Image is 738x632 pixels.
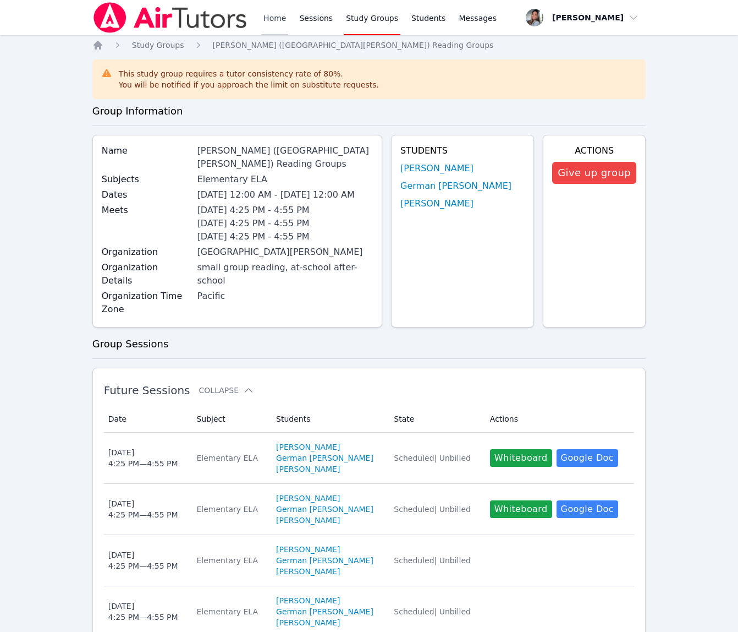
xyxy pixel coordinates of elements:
tr: [DATE]4:25 PM—4:55 PMElementary ELA[PERSON_NAME]German [PERSON_NAME][PERSON_NAME]Scheduled| Unbil... [104,433,635,484]
span: Scheduled | Unbilled [394,454,471,462]
a: [PERSON_NAME] [276,617,340,628]
div: Elementary ELA [196,606,263,617]
h4: Students [400,144,525,157]
div: [GEOGRAPHIC_DATA][PERSON_NAME] [197,246,373,259]
div: Elementary ELA [196,453,263,464]
div: [DATE] 4:25 PM — 4:55 PM [108,549,178,571]
div: [DATE] 4:25 PM — 4:55 PM [108,447,178,469]
a: Google Doc [557,500,618,518]
div: Elementary ELA [197,173,373,186]
div: Elementary ELA [196,555,263,566]
a: German [PERSON_NAME] [276,606,373,617]
span: Study Groups [132,41,184,50]
button: Whiteboard [490,500,552,518]
span: Scheduled | Unbilled [394,556,471,565]
span: [PERSON_NAME] ([GEOGRAPHIC_DATA][PERSON_NAME]) Reading Groups [213,41,494,50]
button: Collapse [199,385,254,396]
div: [DATE] 4:25 PM — 4:55 PM [108,601,178,623]
div: This study group requires a tutor consistency rate of 80 %. [119,68,379,90]
span: Messages [459,13,497,24]
div: Elementary ELA [196,504,263,515]
span: Scheduled | Unbilled [394,505,471,514]
a: German [PERSON_NAME] [400,179,511,193]
a: [PERSON_NAME] ([GEOGRAPHIC_DATA][PERSON_NAME]) Reading Groups [213,40,494,51]
a: German [PERSON_NAME] [276,453,373,464]
th: State [387,406,483,433]
label: Dates [102,188,191,201]
label: Name [102,144,191,157]
th: Actions [483,406,634,433]
a: [PERSON_NAME] [276,515,340,526]
nav: Breadcrumb [92,40,646,51]
label: Meets [102,204,191,217]
a: German [PERSON_NAME] [276,504,373,515]
button: Whiteboard [490,449,552,467]
th: Subject [190,406,269,433]
a: [PERSON_NAME] [276,464,340,475]
a: Study Groups [132,40,184,51]
div: [PERSON_NAME] ([GEOGRAPHIC_DATA][PERSON_NAME]) Reading Groups [197,144,373,171]
a: [PERSON_NAME] [276,544,340,555]
label: Subjects [102,173,191,186]
span: Scheduled | Unbilled [394,607,471,616]
div: You will be notified if you approach the limit on substitute requests. [119,79,379,90]
th: Students [269,406,387,433]
a: [PERSON_NAME] [400,197,473,210]
div: Pacific [197,290,373,303]
tr: [DATE]4:25 PM—4:55 PMElementary ELA[PERSON_NAME]German [PERSON_NAME][PERSON_NAME]Scheduled| Unbilled [104,535,635,586]
a: [PERSON_NAME] [276,493,340,504]
label: Organization Details [102,261,191,287]
h3: Group Information [92,103,646,119]
h4: Actions [552,144,636,157]
label: Organization Time Zone [102,290,191,316]
button: Give up group [552,162,636,184]
span: [DATE] 12:00 AM - [DATE] 12:00 AM [197,189,355,200]
a: Google Doc [557,449,618,467]
a: [PERSON_NAME] [276,442,340,453]
th: Date [104,406,190,433]
span: Future Sessions [104,384,190,397]
label: Organization [102,246,191,259]
li: [DATE] 4:25 PM - 4:55 PM [197,217,373,230]
li: [DATE] 4:25 PM - 4:55 PM [197,204,373,217]
a: German [PERSON_NAME] [276,555,373,566]
a: [PERSON_NAME] [276,566,340,577]
a: [PERSON_NAME] [276,595,340,606]
h3: Group Sessions [92,336,646,352]
div: [DATE] 4:25 PM — 4:55 PM [108,498,178,520]
a: [PERSON_NAME] [400,162,473,175]
div: small group reading, at-school after-school [197,261,373,287]
tr: [DATE]4:25 PM—4:55 PMElementary ELA[PERSON_NAME]German [PERSON_NAME][PERSON_NAME]Scheduled| Unbil... [104,484,635,535]
li: [DATE] 4:25 PM - 4:55 PM [197,230,373,243]
img: Air Tutors [92,2,248,33]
